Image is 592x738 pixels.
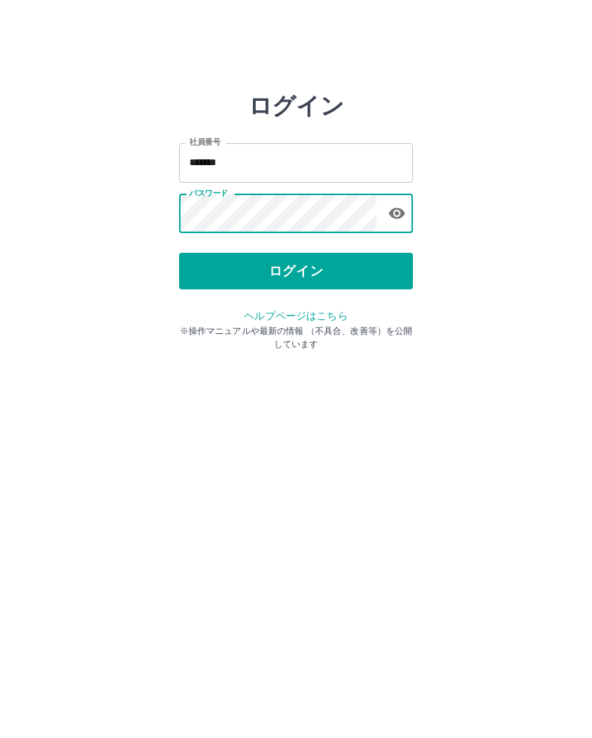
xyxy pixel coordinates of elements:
[189,188,228,199] label: パスワード
[189,137,220,148] label: 社員番号
[179,253,413,289] button: ログイン
[248,92,344,120] h2: ログイン
[244,310,347,322] a: ヘルプページはこちら
[179,324,413,351] p: ※操作マニュアルや最新の情報 （不具合、改善等）を公開しています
